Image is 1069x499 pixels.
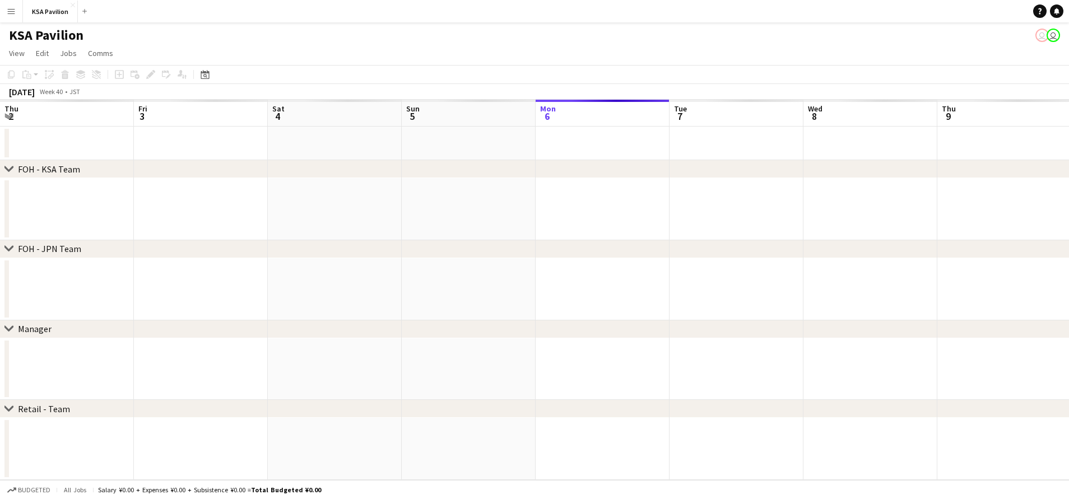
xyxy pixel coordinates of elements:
[3,110,18,123] span: 2
[37,87,65,96] span: Week 40
[60,48,77,58] span: Jobs
[18,164,80,175] div: FOH - KSA Team
[88,48,113,58] span: Comms
[406,104,420,114] span: Sun
[940,110,956,123] span: 9
[69,87,80,96] div: JST
[18,323,52,334] div: Manager
[540,104,556,114] span: Mon
[942,104,956,114] span: Thu
[18,486,50,494] span: Budgeted
[808,104,822,114] span: Wed
[4,104,18,114] span: Thu
[62,486,89,494] span: All jobs
[55,46,81,60] a: Jobs
[1047,29,1060,42] app-user-avatar: Yousef Alabdulmuhsin
[672,110,687,123] span: 7
[6,484,52,496] button: Budgeted
[405,110,420,123] span: 5
[9,86,35,97] div: [DATE]
[83,46,118,60] a: Comms
[1035,29,1049,42] app-user-avatar: Isra Alsharyofi
[9,48,25,58] span: View
[98,486,321,494] div: Salary ¥0.00 + Expenses ¥0.00 + Subsistence ¥0.00 =
[138,104,147,114] span: Fri
[23,1,78,22] button: KSA Pavilion
[36,48,49,58] span: Edit
[137,110,147,123] span: 3
[4,46,29,60] a: View
[271,110,285,123] span: 4
[31,46,53,60] a: Edit
[806,110,822,123] span: 8
[538,110,556,123] span: 6
[674,104,687,114] span: Tue
[9,27,83,44] h1: KSA Pavilion
[18,403,70,414] div: Retail - Team
[251,486,321,494] span: Total Budgeted ¥0.00
[272,104,285,114] span: Sat
[18,243,81,254] div: FOH - JPN Team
